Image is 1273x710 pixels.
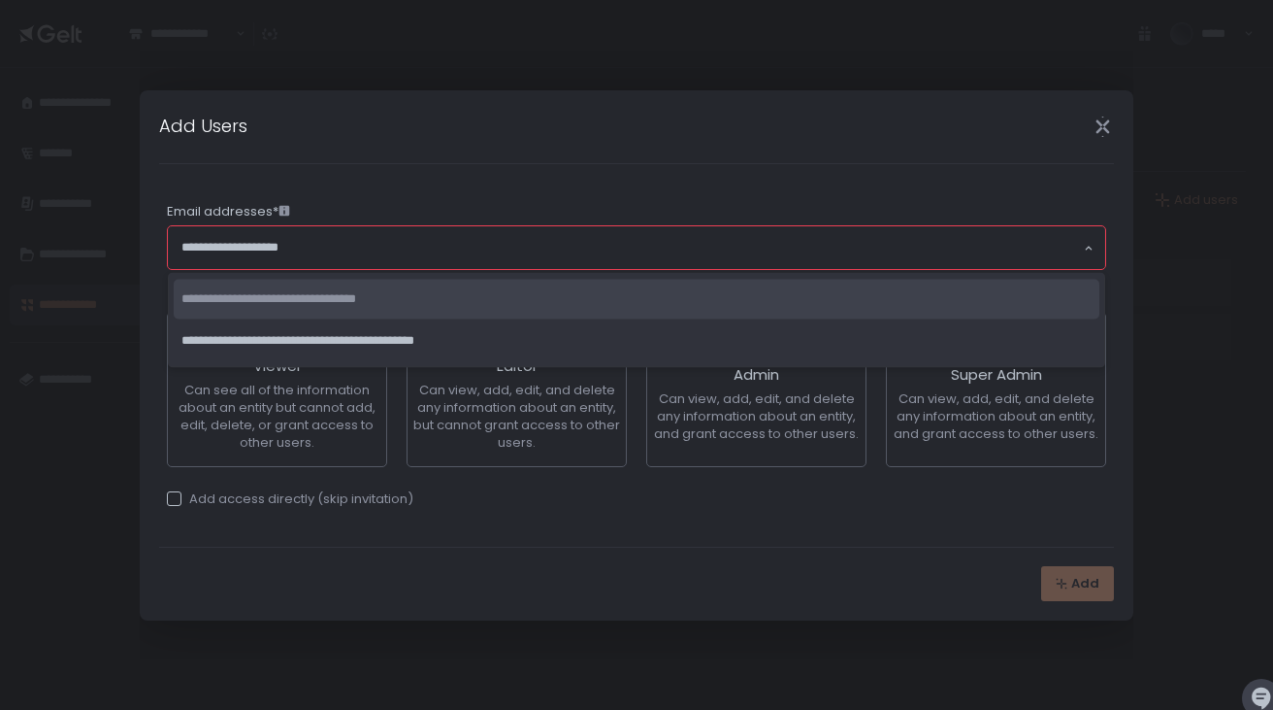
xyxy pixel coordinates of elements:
[413,381,620,452] span: Can view, add, edit, and delete any information about an entity, but cannot grant access to other...
[179,381,375,452] span: Can see all of the information about an entity but cannot add, edit, delete, or grant access to o...
[168,226,1105,269] div: Search for option
[654,389,859,443] span: Can view, add, edit, and delete any information about an entity, and grant access to other users.
[951,364,1042,385] span: Super Admin
[734,364,779,385] span: Admin
[253,355,302,376] span: Viewer
[894,389,1098,443] span: Can view, add, edit, and delete any information about an entity, and grant access to other users.
[159,113,247,139] h1: Add Users
[1071,116,1133,138] div: Close
[497,355,538,376] span: Editor
[167,203,290,220] span: Email addresses*
[181,238,1082,257] input: Search for option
